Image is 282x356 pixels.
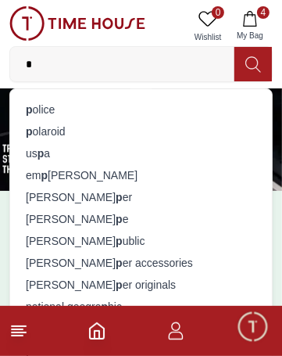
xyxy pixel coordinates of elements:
div: olice [20,99,262,120]
div: national geogra hic [20,296,262,318]
strong: p [26,125,33,138]
a: Home [87,322,106,340]
button: 4My Bag [227,6,273,46]
span: 0 [212,6,224,19]
div: [PERSON_NAME] ublic [20,230,262,252]
span: Wishlist [188,31,227,43]
div: [PERSON_NAME] er accessories [20,252,262,274]
div: [PERSON_NAME] er originals [20,274,262,296]
strong: p [116,257,123,269]
strong: p [102,300,109,313]
div: em [PERSON_NAME] [20,164,262,186]
strong: p [37,147,45,160]
div: us a [20,142,262,164]
strong: p [116,279,123,291]
div: [PERSON_NAME] er [20,186,262,208]
strong: p [116,191,123,203]
span: My Bag [230,30,270,41]
strong: p [41,169,48,182]
div: Chat Widget [236,310,270,344]
div: olaroid [20,120,262,142]
div: [PERSON_NAME] e [20,208,262,230]
a: 0Wishlist [188,6,227,46]
strong: p [26,103,33,116]
strong: p [116,235,123,247]
img: ... [9,6,145,41]
span: 4 [257,6,270,19]
strong: p [116,213,123,225]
